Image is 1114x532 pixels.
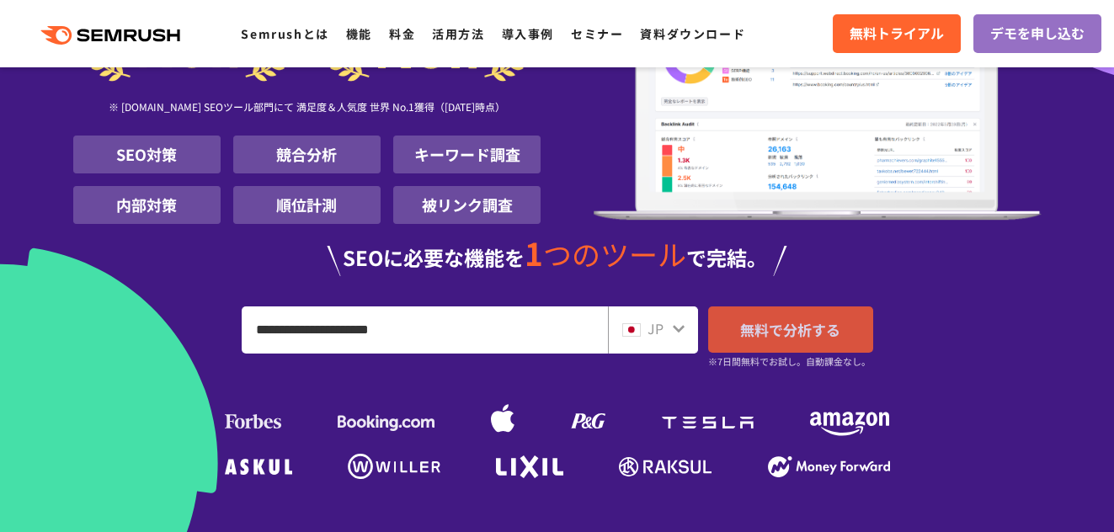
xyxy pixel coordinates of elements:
[243,307,607,353] input: URL、キーワードを入力してください
[740,319,840,340] span: 無料で分析する
[708,306,873,353] a: 無料で分析する
[571,25,623,42] a: セミナー
[241,25,328,42] a: Semrushとは
[543,233,686,274] span: つのツール
[346,25,372,42] a: 機能
[686,242,767,272] span: で完結。
[233,186,381,224] li: 順位計測
[833,14,961,53] a: 無料トライアル
[640,25,745,42] a: 資料ダウンロード
[502,25,554,42] a: 導入事例
[73,136,221,173] li: SEO対策
[432,25,484,42] a: 活用方法
[525,230,543,275] span: 1
[73,186,221,224] li: 内部対策
[990,23,1085,45] span: デモを申し込む
[648,318,664,338] span: JP
[708,354,871,370] small: ※7日間無料でお試し。自動課金なし。
[393,186,541,224] li: 被リンク調査
[389,25,415,42] a: 料金
[393,136,541,173] li: キーワード調査
[233,136,381,173] li: 競合分析
[973,14,1101,53] a: デモを申し込む
[73,237,1042,276] div: SEOに必要な機能を
[850,23,944,45] span: 無料トライアル
[73,82,541,136] div: ※ [DOMAIN_NAME] SEOツール部門にて 満足度＆人気度 世界 No.1獲得（[DATE]時点）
